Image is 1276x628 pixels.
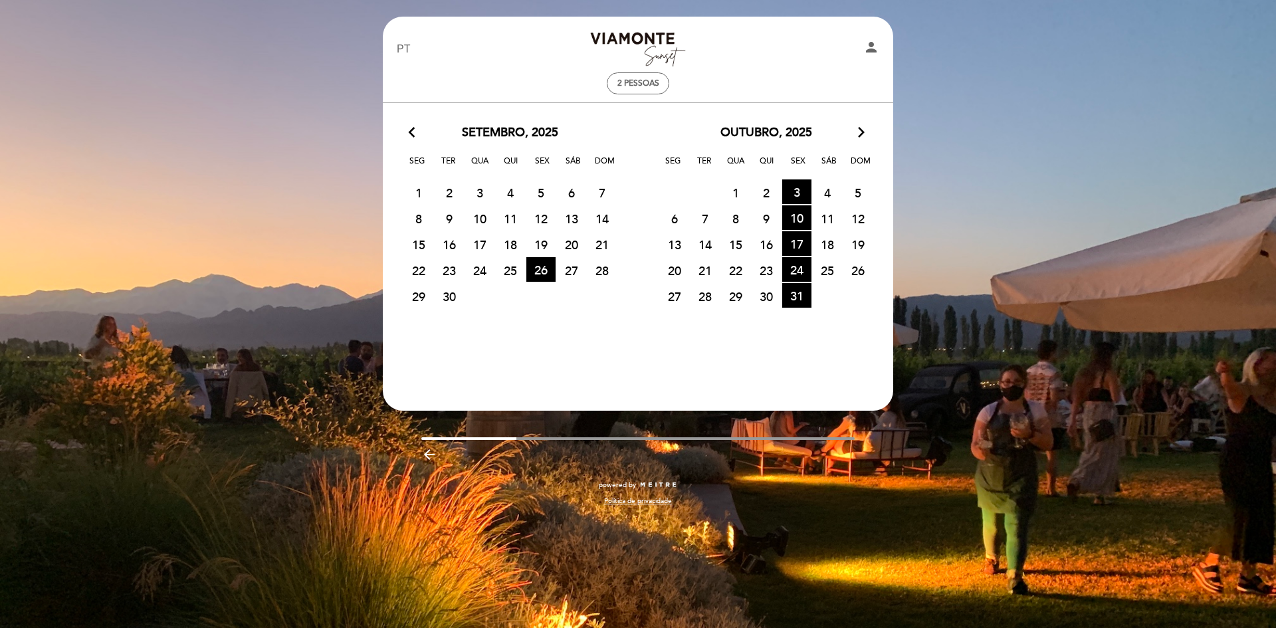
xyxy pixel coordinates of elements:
[462,124,558,142] span: setembro, 2025
[587,180,617,205] span: 7
[721,232,750,257] span: 15
[617,78,659,88] span: 2 pessoas
[404,180,433,205] span: 1
[660,258,689,282] span: 20
[639,482,677,488] img: MEITRE
[526,206,556,231] span: 12
[587,232,617,257] span: 21
[691,154,718,179] span: Ter
[720,124,812,142] span: outubro, 2025
[721,258,750,282] span: 22
[435,232,464,257] span: 16
[843,258,873,282] span: 26
[843,206,873,231] span: 12
[496,258,525,282] span: 25
[660,206,689,231] span: 6
[526,257,556,282] span: 26
[813,180,842,205] span: 4
[404,206,433,231] span: 8
[660,232,689,257] span: 13
[752,232,781,257] span: 16
[816,154,843,179] span: Sáb
[560,154,587,179] span: Sáb
[599,480,636,490] span: powered by
[863,39,879,55] i: person
[782,231,811,256] span: 17
[691,258,720,282] span: 21
[465,258,494,282] span: 24
[847,154,874,179] span: Dom
[660,284,689,308] span: 27
[599,480,677,490] a: powered by
[498,154,524,179] span: Qui
[782,257,811,282] span: 24
[435,284,464,308] span: 30
[435,180,464,205] span: 2
[587,258,617,282] span: 28
[496,180,525,205] span: 4
[691,206,720,231] span: 7
[863,39,879,60] button: person
[465,180,494,205] span: 3
[496,232,525,257] span: 18
[855,124,867,142] i: arrow_forward_ios
[785,154,811,179] span: Sex
[409,124,421,142] i: arrow_back_ios
[467,154,493,179] span: Qua
[404,284,433,308] span: 29
[722,154,749,179] span: Qua
[604,496,672,506] a: Política de privacidade
[435,258,464,282] span: 23
[557,180,586,205] span: 6
[526,180,556,205] span: 5
[752,180,781,205] span: 2
[721,180,750,205] span: 1
[782,179,811,204] span: 3
[587,206,617,231] span: 14
[813,232,842,257] span: 18
[752,258,781,282] span: 23
[754,154,780,179] span: Qui
[555,31,721,68] a: Bodega Viamonte Sunset
[529,154,556,179] span: Sex
[782,283,811,308] span: 31
[435,154,462,179] span: Ter
[752,206,781,231] span: 9
[691,284,720,308] span: 28
[843,232,873,257] span: 19
[721,284,750,308] span: 29
[404,154,431,179] span: Seg
[404,232,433,257] span: 15
[813,258,842,282] span: 25
[752,284,781,308] span: 30
[557,232,586,257] span: 20
[526,232,556,257] span: 19
[843,180,873,205] span: 5
[721,206,750,231] span: 8
[660,154,687,179] span: Seg
[404,258,433,282] span: 22
[465,232,494,257] span: 17
[496,206,525,231] span: 11
[691,232,720,257] span: 14
[813,206,842,231] span: 11
[435,206,464,231] span: 9
[421,447,437,463] i: arrow_backward
[557,206,586,231] span: 13
[465,206,494,231] span: 10
[557,258,586,282] span: 27
[782,205,811,230] span: 10
[591,154,618,179] span: Dom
